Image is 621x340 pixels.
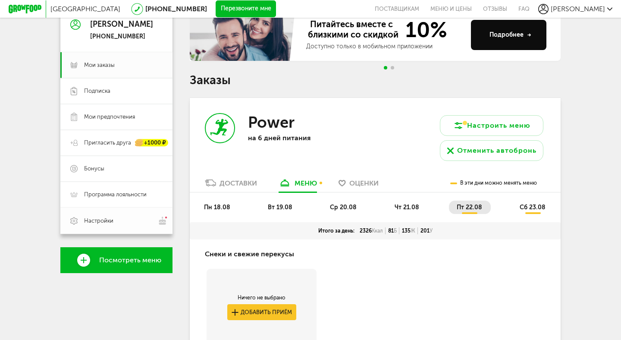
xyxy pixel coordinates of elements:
[457,204,482,211] span: пт 22.08
[274,178,321,192] a: меню
[90,20,153,29] div: [PERSON_NAME]
[450,174,537,192] div: В эти дни можно менять меню
[372,228,383,234] span: Ккал
[386,227,399,234] div: 81
[60,104,172,130] a: Мои предпочтения
[84,113,135,121] span: Мои предпочтения
[489,31,531,39] div: Подробнее
[394,228,397,234] span: Б
[216,0,276,18] button: Перезвоните мне
[84,217,113,225] span: Настройки
[60,182,172,208] a: Программа лояльности
[384,66,387,69] span: Go to slide 1
[349,179,379,187] span: Оценки
[248,134,360,142] p: на 6 дней питания
[60,78,172,104] a: Подписка
[145,5,207,13] a: [PHONE_NUMBER]
[471,20,546,50] button: Подробнее
[220,179,257,187] div: Доставки
[316,227,357,234] div: Итого за день:
[135,139,168,147] div: +1000 ₽
[201,178,261,192] a: Доставки
[84,139,131,147] span: Пригласить друга
[84,165,104,173] span: Бонусы
[60,52,172,78] a: Мои заказы
[60,247,172,273] a: Посмотреть меню
[84,191,147,198] span: Программа лояльности
[330,204,357,211] span: ср 20.08
[400,19,447,41] span: 10%
[227,304,296,320] button: Добавить приём
[295,179,317,187] div: меню
[190,75,561,86] h1: Заказы
[430,228,433,234] span: У
[50,5,120,13] span: [GEOGRAPHIC_DATA]
[395,204,419,211] span: чт 21.08
[60,156,172,182] a: Бонусы
[551,5,605,13] span: [PERSON_NAME]
[334,178,383,192] a: Оценки
[60,130,172,156] a: Пригласить друга +1000 ₽
[306,42,464,51] div: Доступно только в мобильном приложении
[520,204,546,211] span: сб 23.08
[227,294,296,301] div: Ничего не выбрано
[248,113,295,132] h3: Power
[99,256,161,264] span: Посмотреть меню
[90,33,153,41] div: [PHONE_NUMBER]
[60,208,172,234] a: Настройки
[391,66,394,69] span: Go to slide 2
[411,228,415,234] span: Ж
[440,115,543,136] button: Настроить меню
[204,204,230,211] span: пн 18.08
[205,246,294,262] h4: Снеки и свежие перекусы
[190,9,298,61] img: family-banner.579af9d.jpg
[418,227,435,234] div: 201
[357,227,386,234] div: 2326
[84,87,110,95] span: Подписка
[84,61,115,69] span: Мои заказы
[440,140,543,161] button: Отменить автобронь
[457,145,536,156] div: Отменить автобронь
[306,19,400,41] span: Питайтесь вместе с близкими со скидкой
[399,227,418,234] div: 135
[268,204,292,211] span: вт 19.08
